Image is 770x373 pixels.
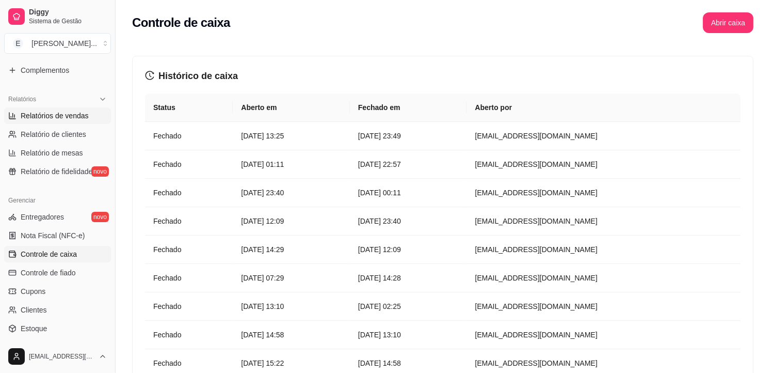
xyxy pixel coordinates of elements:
span: Relatórios de vendas [21,111,89,121]
article: Fechado [153,159,224,170]
span: Clientes [21,305,47,315]
article: [DATE] 00:11 [358,187,459,198]
th: Aberto por [467,94,741,122]
a: Complementos [4,62,111,79]
h2: Controle de caixa [132,14,230,31]
article: [DATE] 15:22 [241,358,342,369]
a: Relatório de fidelidadenovo [4,163,111,180]
a: Estoque [4,320,111,337]
article: [DATE] 12:09 [358,244,459,255]
div: Gerenciar [4,192,111,209]
a: Relatórios de vendas [4,107,111,124]
a: Relatório de clientes [4,126,111,143]
article: [DATE] 23:40 [241,187,342,198]
td: [EMAIL_ADDRESS][DOMAIN_NAME] [467,122,741,150]
a: Entregadoresnovo [4,209,111,225]
span: Cupons [21,286,45,297]
a: Controle de fiado [4,265,111,281]
td: [EMAIL_ADDRESS][DOMAIN_NAME] [467,321,741,349]
span: Relatório de fidelidade [21,166,92,177]
article: Fechado [153,329,224,340]
article: Fechado [153,358,224,369]
span: Nota Fiscal (NFC-e) [21,230,85,241]
span: Relatórios [8,95,36,103]
article: [DATE] 14:28 [358,272,459,284]
button: Select a team [4,33,111,54]
button: Abrir caixa [703,12,753,33]
article: [DATE] 14:58 [358,358,459,369]
span: [EMAIL_ADDRESS][DOMAIN_NAME] [29,352,94,361]
article: Fechado [153,130,224,142]
span: Complementos [21,65,69,75]
span: Controle de fiado [21,268,76,278]
span: Relatório de mesas [21,148,83,158]
button: [EMAIL_ADDRESS][DOMAIN_NAME] [4,344,111,369]
span: Entregadores [21,212,64,222]
article: Fechado [153,215,224,227]
a: Nota Fiscal (NFC-e) [4,227,111,244]
div: [PERSON_NAME] ... [31,38,97,49]
a: Configurações [4,339,111,355]
article: [DATE] 14:29 [241,244,342,255]
span: history [145,71,154,80]
td: [EMAIL_ADDRESS][DOMAIN_NAME] [467,292,741,321]
a: Relatório de mesas [4,145,111,161]
span: Sistema de Gestão [29,17,107,25]
article: [DATE] 14:58 [241,329,342,340]
span: Controle de caixa [21,249,77,259]
article: [DATE] 23:40 [358,215,459,227]
a: Clientes [4,302,111,318]
th: Fechado em [350,94,467,122]
a: DiggySistema de Gestão [4,4,111,29]
span: Relatório de clientes [21,129,86,139]
article: [DATE] 23:49 [358,130,459,142]
article: [DATE] 07:29 [241,272,342,284]
article: [DATE] 22:57 [358,159,459,170]
article: [DATE] 13:10 [241,301,342,312]
th: Aberto em [233,94,350,122]
article: Fechado [153,187,224,198]
article: Fechado [153,272,224,284]
h3: Histórico de caixa [145,69,741,83]
article: [DATE] 02:25 [358,301,459,312]
a: Controle de caixa [4,246,111,262]
td: [EMAIL_ADDRESS][DOMAIN_NAME] [467,207,741,236]
article: [DATE] 13:25 [241,130,342,142]
article: Fechado [153,301,224,312]
article: [DATE] 13:10 [358,329,459,340]
a: Cupons [4,283,111,300]
td: [EMAIL_ADDRESS][DOMAIN_NAME] [467,179,741,207]
article: [DATE] 01:11 [241,159,342,170]
td: [EMAIL_ADDRESS][DOMAIN_NAME] [467,264,741,292]
th: Status [145,94,233,122]
article: [DATE] 12:09 [241,215,342,227]
span: E [13,38,23,49]
span: Diggy [29,8,107,17]
span: Estoque [21,323,47,334]
td: [EMAIL_ADDRESS][DOMAIN_NAME] [467,236,741,264]
td: [EMAIL_ADDRESS][DOMAIN_NAME] [467,150,741,179]
article: Fechado [153,244,224,255]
